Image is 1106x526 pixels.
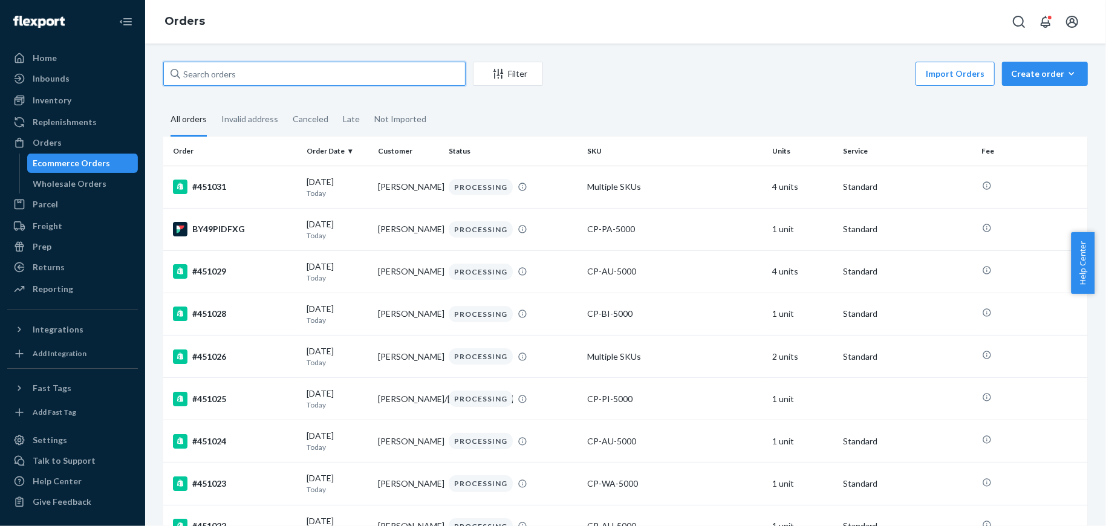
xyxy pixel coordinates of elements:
a: Orders [7,133,138,152]
a: Inventory [7,91,138,110]
td: [PERSON_NAME] [373,208,444,250]
button: Help Center [1071,232,1095,294]
img: Flexport logo [13,16,65,28]
div: Not Imported [374,103,426,135]
td: 2 units [767,336,838,378]
a: Orders [164,15,205,28]
div: CP-AU-5000 [587,265,763,278]
button: Create order [1002,62,1088,86]
button: Open notifications [1033,10,1058,34]
button: Import Orders [916,62,995,86]
th: Units [767,137,838,166]
div: All orders [171,103,207,137]
div: Filter [473,68,542,80]
div: Give Feedback [33,496,91,508]
div: Settings [33,434,67,446]
td: Multiple SKUs [582,166,767,208]
a: Add Integration [7,344,138,363]
p: Standard [843,181,972,193]
p: Today [307,273,368,283]
div: [DATE] [307,303,368,325]
button: Integrations [7,320,138,339]
div: Integrations [33,323,83,336]
a: Help Center [7,472,138,491]
div: Returns [33,261,65,273]
div: [DATE] [307,472,368,495]
div: CP-WA-5000 [587,478,763,490]
a: Parcel [7,195,138,214]
div: #451024 [173,434,297,449]
div: [DATE] [307,388,368,410]
div: #451028 [173,307,297,321]
button: Give Feedback [7,492,138,511]
div: Late [343,103,360,135]
th: Service [838,137,977,166]
a: Reporting [7,279,138,299]
div: [DATE] [307,176,368,198]
th: Status [444,137,582,166]
td: [PERSON_NAME] [373,420,444,463]
p: Today [307,400,368,410]
div: PROCESSING [449,264,513,280]
div: #451023 [173,476,297,491]
p: Standard [843,478,972,490]
td: 1 unit [767,378,838,420]
div: [DATE] [307,430,368,452]
div: Inventory [33,94,71,106]
th: Fee [977,137,1088,166]
th: Order Date [302,137,372,166]
div: BY49PIDFXG [173,222,297,236]
div: Add Fast Tag [33,407,76,417]
div: Fast Tags [33,382,71,394]
p: Today [307,357,368,368]
div: [DATE] [307,261,368,283]
div: Home [33,52,57,64]
div: Wholesale Orders [33,178,107,190]
input: Search orders [163,62,466,86]
th: Order [163,137,302,166]
td: 4 units [767,166,838,208]
button: Fast Tags [7,378,138,398]
button: Close Navigation [114,10,138,34]
div: #451025 [173,392,297,406]
div: CP-BI-5000 [587,308,763,320]
a: Replenishments [7,112,138,132]
div: Parcel [33,198,58,210]
td: [PERSON_NAME] [373,293,444,335]
div: CP-PA-5000 [587,223,763,235]
button: Filter [473,62,543,86]
a: Add Fast Tag [7,403,138,422]
div: PROCESSING [449,433,513,449]
div: Reporting [33,283,73,295]
p: Today [307,188,368,198]
p: Today [307,315,368,325]
td: 1 unit [767,420,838,463]
ol: breadcrumbs [155,4,215,39]
div: Help Center [33,475,82,487]
p: Standard [843,308,972,320]
div: Talk to Support [33,455,96,467]
p: Standard [843,223,972,235]
div: Ecommerce Orders [33,157,111,169]
div: Add Integration [33,348,86,359]
p: Today [307,230,368,241]
div: Customer [378,146,439,156]
div: PROCESSING [449,306,513,322]
td: 1 unit [767,293,838,335]
td: [PERSON_NAME] [373,166,444,208]
p: Standard [843,265,972,278]
div: PROCESSING [449,475,513,492]
div: PROCESSING [449,221,513,238]
a: Inbounds [7,69,138,88]
div: Create order [1011,68,1079,80]
div: Freight [33,220,62,232]
div: CP-PI-5000 [587,393,763,405]
th: SKU [582,137,767,166]
div: Invalid address [221,103,278,135]
a: Freight [7,216,138,236]
div: #451026 [173,349,297,364]
button: Open Search Box [1007,10,1031,34]
a: Settings [7,430,138,450]
div: #451029 [173,264,297,279]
